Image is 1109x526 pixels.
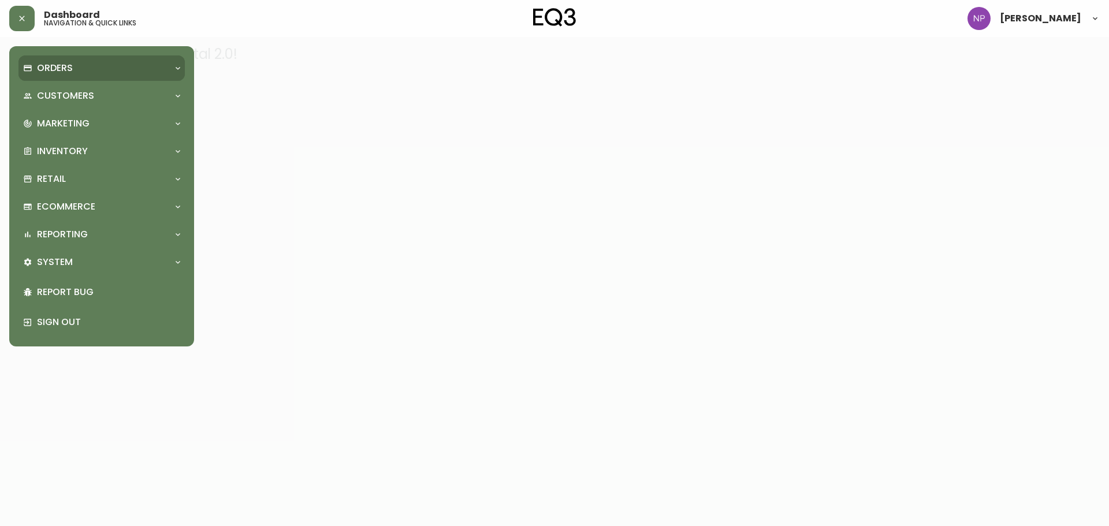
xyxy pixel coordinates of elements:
[37,228,88,241] p: Reporting
[37,145,88,158] p: Inventory
[37,89,94,102] p: Customers
[18,249,185,275] div: System
[18,166,185,192] div: Retail
[533,8,576,27] img: logo
[37,173,66,185] p: Retail
[18,111,185,136] div: Marketing
[18,307,185,337] div: Sign Out
[1000,14,1081,23] span: [PERSON_NAME]
[18,194,185,219] div: Ecommerce
[18,83,185,109] div: Customers
[44,10,100,20] span: Dashboard
[18,139,185,164] div: Inventory
[18,55,185,81] div: Orders
[37,316,180,329] p: Sign Out
[37,62,73,74] p: Orders
[37,200,95,213] p: Ecommerce
[44,20,136,27] h5: navigation & quick links
[18,222,185,247] div: Reporting
[37,256,73,268] p: System
[18,277,185,307] div: Report Bug
[37,286,180,299] p: Report Bug
[37,117,90,130] p: Marketing
[967,7,991,30] img: 50f1e64a3f95c89b5c5247455825f96f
